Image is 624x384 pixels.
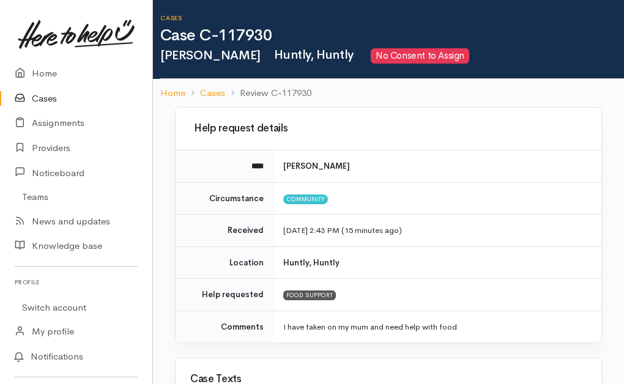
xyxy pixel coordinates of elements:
[190,123,587,135] h3: Help request details
[225,86,311,100] li: Review C-117930
[176,182,273,215] td: Circumstance
[200,86,225,100] a: Cases
[283,257,340,268] b: Huntly, Huntly
[15,274,138,290] h6: Profile
[176,279,273,311] td: Help requested
[176,215,273,247] td: Received
[176,311,273,342] td: Comments
[268,47,354,62] span: Huntly, Huntly
[283,161,350,171] b: [PERSON_NAME]
[160,27,624,45] h1: Case C-117930
[160,48,624,64] h2: [PERSON_NAME]
[283,290,336,300] div: FOOD SUPPORT
[176,246,273,279] td: Location
[371,48,469,64] span: No Consent to Assign
[160,15,624,21] h6: Cases
[160,86,185,100] a: Home
[273,311,601,342] td: I have taken on my mum and need help with food
[273,215,601,247] td: [DATE] 2:43 PM (15 minutes ago)
[283,194,328,204] span: Community
[153,79,624,108] nav: breadcrumb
